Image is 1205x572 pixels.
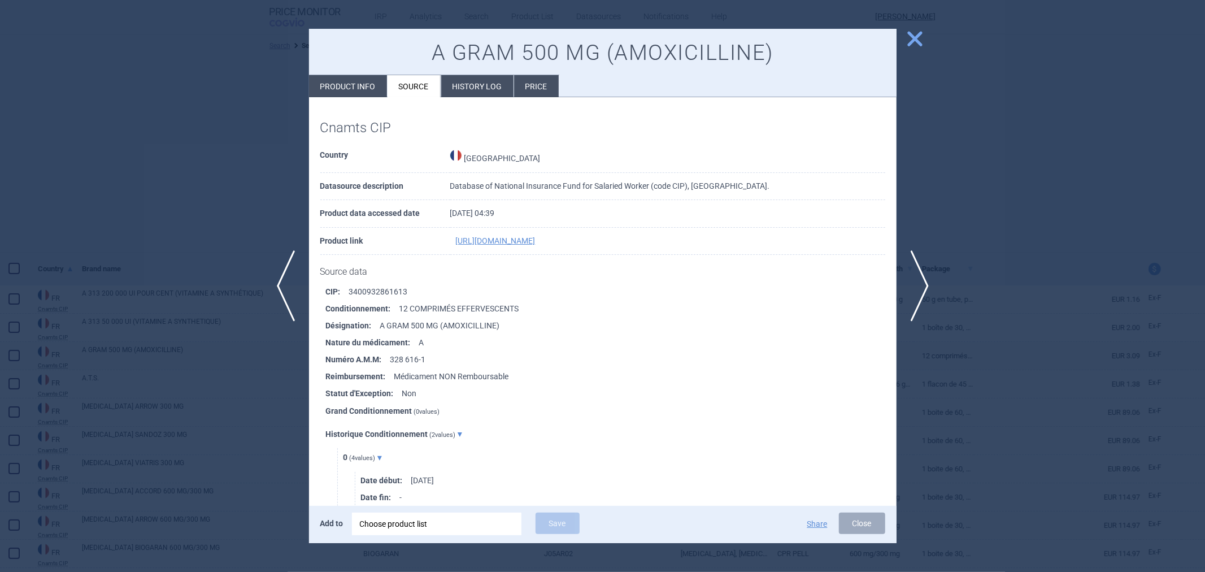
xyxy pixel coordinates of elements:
[350,454,376,462] span: ( 4 values)
[320,200,450,228] th: Product data accessed date
[514,75,559,97] li: Price
[326,430,428,439] strong: Historique Conditionnement
[361,472,897,489] li: [DATE]
[441,75,514,97] li: History log
[326,300,399,317] strong: Conditionnement :
[326,283,349,300] strong: CIP :
[343,453,348,462] strong: 0
[320,173,450,201] th: Datasource description
[361,489,400,506] strong: Date fin :
[320,513,343,534] p: Add to
[343,448,390,467] button: 0 (4values)
[326,334,419,351] strong: Nature du médicament :
[450,150,462,161] img: France
[456,237,536,245] a: [URL][DOMAIN_NAME]
[839,513,885,534] button: Close
[320,266,885,277] h1: Source data
[326,300,897,317] li: 12 COMPRIMÉS EFFERVESCENTS
[320,120,885,136] h1: Cnamts CIP
[450,200,885,228] td: [DATE] 04:39
[326,317,380,334] strong: Désignation :
[320,142,450,173] th: Country
[309,75,387,97] li: Product info
[360,513,514,535] div: Choose product list
[352,513,521,535] div: Choose product list
[450,142,885,173] td: [GEOGRAPHIC_DATA]
[326,385,897,402] li: Non
[326,351,897,368] li: 328 616-1
[326,368,897,385] li: Médicament NON Remboursable
[326,368,394,385] strong: Reimbursement :
[361,472,411,489] strong: Date début :
[361,489,897,506] li: -
[320,40,885,66] h1: A GRAM 500 MG (AMOXICILLINE)
[320,228,450,255] th: Product link
[450,173,885,201] td: Database of National Insurance Fund for Salaried Worker (code CIP), [GEOGRAPHIC_DATA].
[326,283,897,300] li: 3400932861613
[326,406,412,415] strong: Grand Conditionnement
[326,402,449,421] button: Grand Conditionnement (0values)
[326,385,402,402] strong: Statut d'Exception :
[326,351,390,368] strong: Numéro A.M.M :
[536,513,580,534] button: Save
[807,520,828,528] button: Share
[326,334,897,351] li: A
[430,431,456,439] span: ( 2 values)
[414,408,440,415] span: ( 0 values)
[326,317,897,334] li: A GRAM 500 MG (AMOXICILLINE)
[326,425,471,444] button: Historique Conditionnement (2values)
[388,75,441,97] li: Source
